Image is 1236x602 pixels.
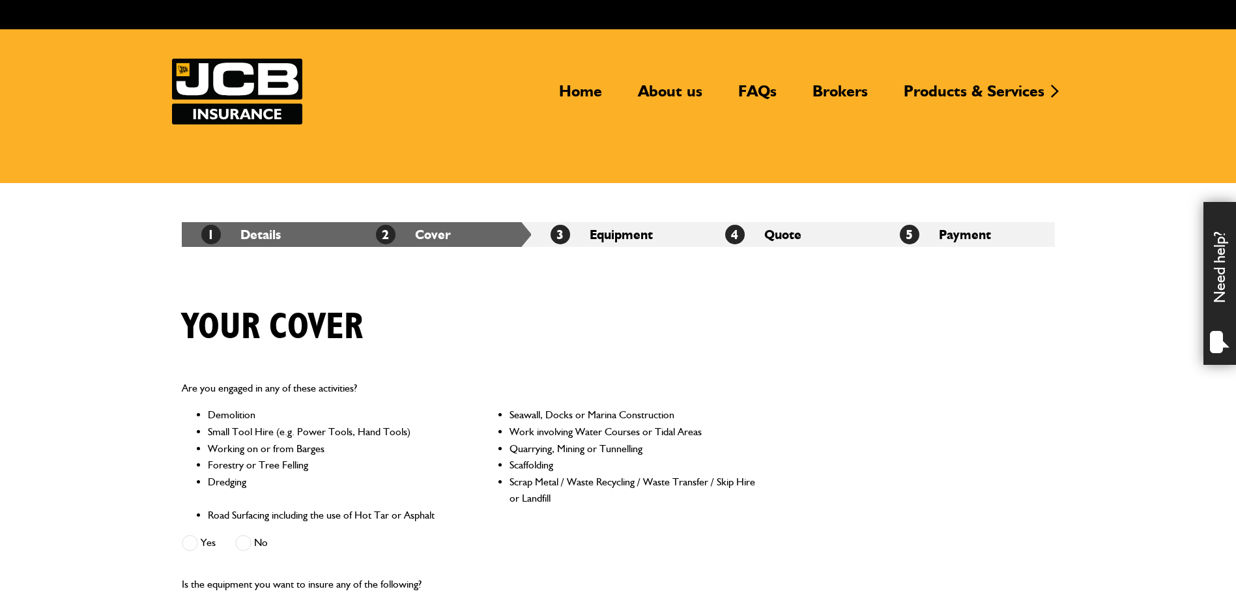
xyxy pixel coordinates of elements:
[182,306,363,349] h1: Your cover
[551,225,570,244] span: 3
[510,423,756,440] li: Work involving Water Courses or Tidal Areas
[510,457,756,474] li: Scaffolding
[531,222,706,247] li: Equipment
[510,474,756,507] li: Scrap Metal / Waste Recycling / Waste Transfer / Skip Hire or Landfill
[628,81,712,111] a: About us
[725,225,745,244] span: 4
[208,423,455,440] li: Small Tool Hire (e.g. Power Tools, Hand Tools)
[1203,202,1236,365] div: Need help?
[208,440,455,457] li: Working on or from Barges
[208,507,455,524] li: Road Surfacing including the use of Hot Tar or Asphalt
[182,535,216,551] label: Yes
[208,457,455,474] li: Forestry or Tree Felling
[510,407,756,423] li: Seawall, Docks or Marina Construction
[510,440,756,457] li: Quarrying, Mining or Tunnelling
[172,59,302,124] img: JCB Insurance Services logo
[235,535,268,551] label: No
[894,81,1054,111] a: Products & Services
[182,576,757,593] p: Is the equipment you want to insure any of the following?
[172,59,302,124] a: JCB Insurance Services
[900,225,919,244] span: 5
[880,222,1055,247] li: Payment
[706,222,880,247] li: Quote
[549,81,612,111] a: Home
[803,81,878,111] a: Brokers
[182,380,757,397] p: Are you engaged in any of these activities?
[376,225,395,244] span: 2
[208,474,455,507] li: Dredging
[356,222,531,247] li: Cover
[728,81,786,111] a: FAQs
[201,225,221,244] span: 1
[208,407,455,423] li: Demolition
[201,227,281,242] a: 1Details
